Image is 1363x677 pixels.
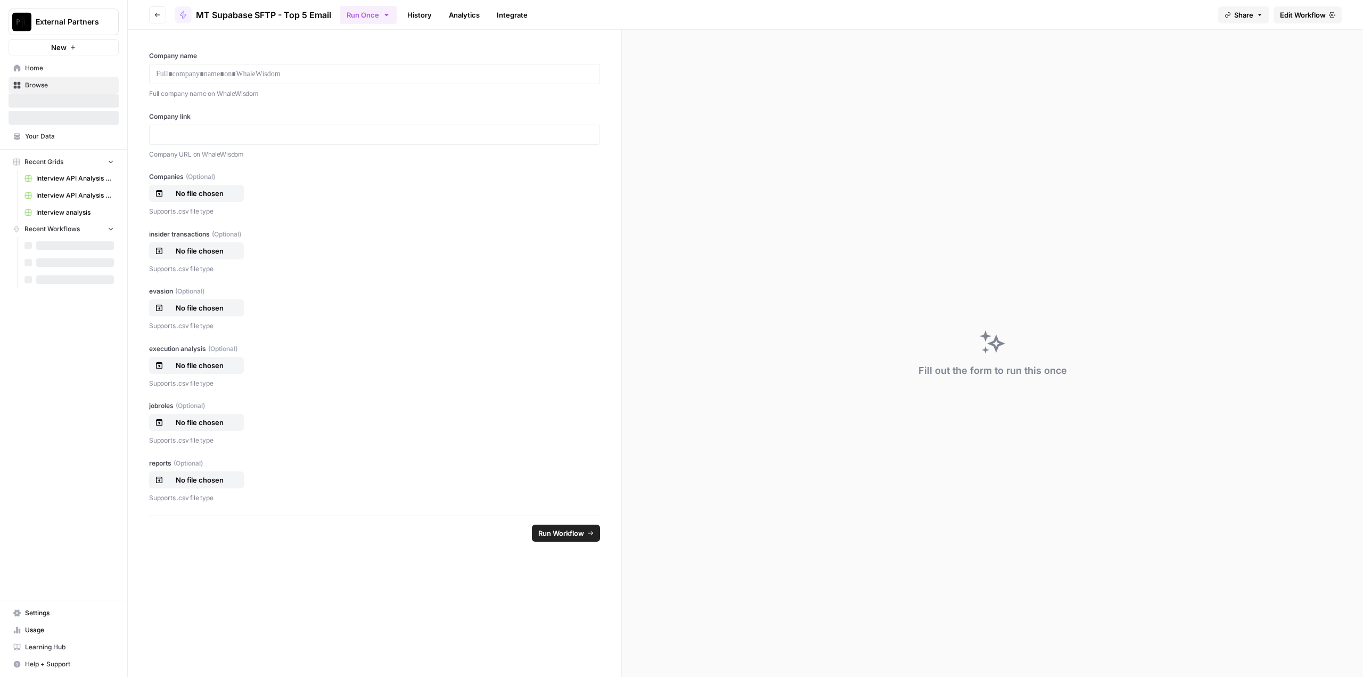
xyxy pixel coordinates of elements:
p: No file chosen [166,303,234,313]
button: Recent Workflows [9,221,119,237]
label: insider transactions [149,230,600,239]
a: Learning Hub [9,639,119,656]
span: Edit Workflow [1280,10,1326,20]
p: Supports .csv file type [149,493,600,503]
span: Interview API Analysis Earnings First Grid (1) [36,191,114,200]
p: No file chosen [166,417,234,428]
p: Supports .csv file type [149,378,600,389]
button: No file chosen [149,299,244,316]
button: No file chosen [149,414,244,431]
a: Interview API Analysis Earnings First Grid (1) [20,187,119,204]
span: (Optional) [208,344,237,354]
a: Usage [9,622,119,639]
img: External Partners Logo [12,12,31,31]
a: Interview analysis [20,204,119,221]
button: No file chosen [149,471,244,488]
p: Full company name on WhaleWisdom [149,88,600,99]
span: New [51,42,67,53]
span: (Optional) [212,230,241,239]
span: Help + Support [25,659,114,669]
button: Run Workflow [532,525,600,542]
a: Edit Workflow [1274,6,1342,23]
p: No file chosen [166,188,234,199]
button: No file chosen [149,185,244,202]
span: Home [25,63,114,73]
div: Fill out the form to run this once [918,363,1067,378]
a: Integrate [490,6,534,23]
p: Supports .csv file type [149,321,600,331]
a: Settings [9,605,119,622]
span: Run Workflow [538,528,584,539]
button: No file chosen [149,242,244,259]
label: Companies [149,172,600,182]
span: (Optional) [175,287,204,296]
button: Run Once [340,6,397,24]
span: (Optional) [186,172,215,182]
p: Supports .csv file type [149,206,600,217]
label: execution analysis [149,344,600,354]
p: Supports .csv file type [149,264,600,274]
span: (Optional) [176,401,205,411]
p: Supports .csv file type [149,435,600,446]
span: MT Supabase SFTP - Top 5 Email [196,9,331,21]
label: evasion [149,287,600,296]
a: History [401,6,438,23]
a: Home [9,60,119,77]
button: Help + Support [9,656,119,673]
span: Interview analysis [36,208,114,217]
label: reports [149,459,600,468]
span: Recent Workflows [24,224,80,234]
p: No file chosen [166,475,234,485]
label: Company link [149,112,600,121]
button: Share [1218,6,1269,23]
span: (Optional) [174,459,203,468]
span: Browse [25,80,114,90]
a: Your Data [9,128,119,145]
span: Share [1234,10,1253,20]
a: Browse [9,77,119,94]
label: Company name [149,51,600,61]
span: Settings [25,608,114,618]
span: Learning Hub [25,642,114,652]
button: Recent Grids [9,154,119,170]
a: Analytics [442,6,486,23]
span: Usage [25,625,114,635]
p: Company URL on WhaleWisdom [149,149,600,160]
a: Interview API Analysis Earnings First Grid (1) (Copy) [20,170,119,187]
p: No file chosen [166,246,234,256]
span: Your Data [25,132,114,141]
p: No file chosen [166,360,234,371]
span: Recent Grids [24,157,63,167]
button: Workspace: External Partners [9,9,119,35]
label: jobroles [149,401,600,411]
button: No file chosen [149,357,244,374]
span: Interview API Analysis Earnings First Grid (1) (Copy) [36,174,114,183]
span: External Partners [36,17,100,27]
a: MT Supabase SFTP - Top 5 Email [175,6,331,23]
button: New [9,39,119,55]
